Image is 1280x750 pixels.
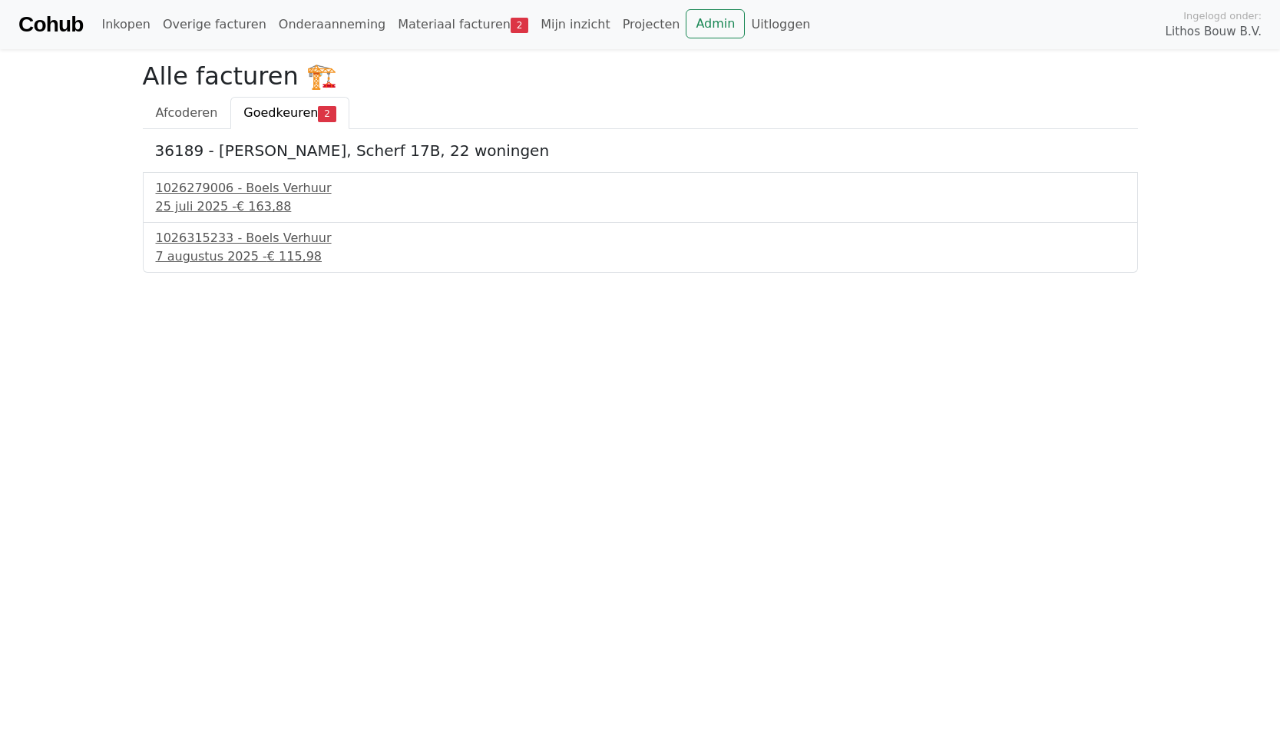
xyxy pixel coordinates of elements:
[156,229,1125,266] a: 1026315233 - Boels Verhuur7 augustus 2025 -€ 115,98
[534,9,617,40] a: Mijn inzicht
[230,97,349,129] a: Goedkeuren2
[156,105,218,120] span: Afcoderen
[1166,23,1262,41] span: Lithos Bouw B.V.
[18,6,83,43] a: Cohub
[155,141,1126,160] h5: 36189 - [PERSON_NAME], Scherf 17B, 22 woningen
[157,9,273,40] a: Overige facturen
[143,61,1138,91] h2: Alle facturen 🏗️
[156,229,1125,247] div: 1026315233 - Boels Verhuur
[745,9,816,40] a: Uitloggen
[236,199,291,214] span: € 163,88
[273,9,392,40] a: Onderaanneming
[156,247,1125,266] div: 7 augustus 2025 -
[686,9,745,38] a: Admin
[392,9,534,40] a: Materiaal facturen2
[318,106,336,121] span: 2
[617,9,686,40] a: Projecten
[1183,8,1262,23] span: Ingelogd onder:
[156,179,1125,197] div: 1026279006 - Boels Verhuur
[156,179,1125,216] a: 1026279006 - Boels Verhuur25 juli 2025 -€ 163,88
[156,197,1125,216] div: 25 juli 2025 -
[511,18,528,33] span: 2
[95,9,156,40] a: Inkopen
[267,249,322,264] span: € 115,98
[243,105,318,120] span: Goedkeuren
[143,97,231,129] a: Afcoderen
